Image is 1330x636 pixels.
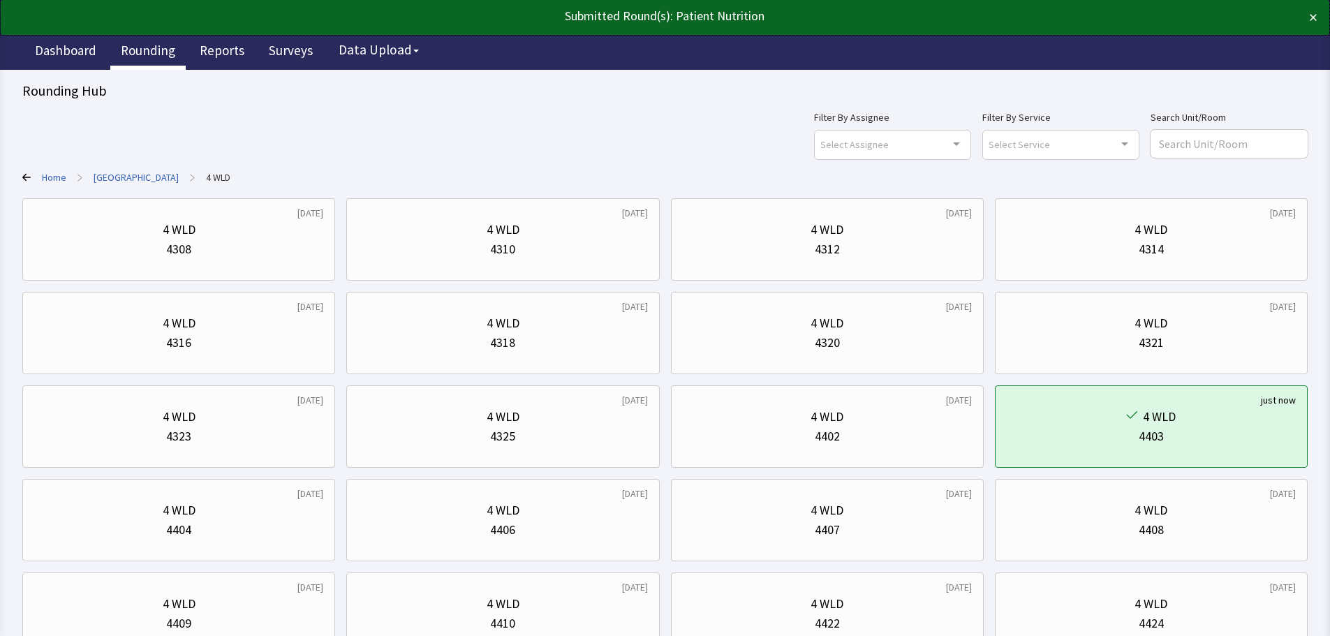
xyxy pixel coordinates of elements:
div: 4 WLD [163,313,195,333]
label: Filter By Assignee [814,109,971,126]
div: 4 WLD [487,313,519,333]
div: [DATE] [946,487,972,501]
label: Filter By Service [982,109,1139,126]
a: Home [42,170,66,184]
div: [DATE] [946,206,972,220]
div: 4422 [815,614,840,633]
div: 4 WLD [811,594,843,614]
div: 4409 [166,614,191,633]
div: [DATE] [622,487,648,501]
div: 4407 [815,520,840,540]
span: Select Service [989,136,1050,152]
a: Surveys [258,35,323,70]
div: 4310 [490,239,515,259]
div: [DATE] [297,580,323,594]
div: 4 WLD [811,220,843,239]
span: Select Assignee [820,136,889,152]
div: [DATE] [622,393,648,407]
div: [DATE] [946,299,972,313]
div: [DATE] [622,580,648,594]
span: > [190,163,195,191]
div: 4 WLD [487,501,519,520]
div: 4 WLD [487,407,519,427]
div: 4316 [166,333,191,353]
div: 4 WLD [1135,313,1167,333]
div: 4 WLD [811,501,843,520]
div: 4 WLD [1135,220,1167,239]
div: 4318 [490,333,515,353]
div: [DATE] [297,487,323,501]
label: Search Unit/Room [1151,109,1308,126]
div: 4410 [490,614,515,633]
div: 4308 [166,239,191,259]
a: Reports [189,35,255,70]
div: 4 WLD [163,594,195,614]
div: 4402 [815,427,840,446]
div: 4406 [490,520,515,540]
div: 4314 [1139,239,1164,259]
div: 4 WLD [163,501,195,520]
div: 4 WLD [811,313,843,333]
div: [DATE] [297,206,323,220]
div: [DATE] [946,393,972,407]
a: Rounding [110,35,186,70]
div: 4325 [490,427,515,446]
div: 4 WLD [1135,501,1167,520]
a: 4 WLD [206,170,230,184]
div: 4 WLD [163,407,195,427]
div: 4 WLD [163,220,195,239]
button: Data Upload [330,37,427,63]
div: Submitted Round(s): Patient Nutrition [13,6,1187,26]
div: 4 WLD [1143,407,1176,427]
div: 4 WLD [1135,594,1167,614]
span: > [77,163,82,191]
div: [DATE] [1270,580,1296,594]
div: 4 WLD [487,594,519,614]
div: 4323 [166,427,191,446]
a: Dashboard [24,35,107,70]
div: [DATE] [297,299,323,313]
div: 4408 [1139,520,1164,540]
div: 4404 [166,520,191,540]
div: [DATE] [622,206,648,220]
div: 4321 [1139,333,1164,353]
div: [DATE] [622,299,648,313]
div: [DATE] [297,393,323,407]
div: 4 WLD [487,220,519,239]
div: Rounding Hub [22,81,1308,101]
div: [DATE] [1270,299,1296,313]
div: [DATE] [946,580,972,594]
div: 4 WLD [811,407,843,427]
div: 4320 [815,333,840,353]
button: × [1309,6,1317,29]
div: 4424 [1139,614,1164,633]
div: [DATE] [1270,206,1296,220]
div: just now [1261,393,1296,407]
div: 4312 [815,239,840,259]
input: Search Unit/Room [1151,130,1308,158]
div: 4403 [1139,427,1164,446]
a: University Hospital [94,170,179,184]
div: [DATE] [1270,487,1296,501]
